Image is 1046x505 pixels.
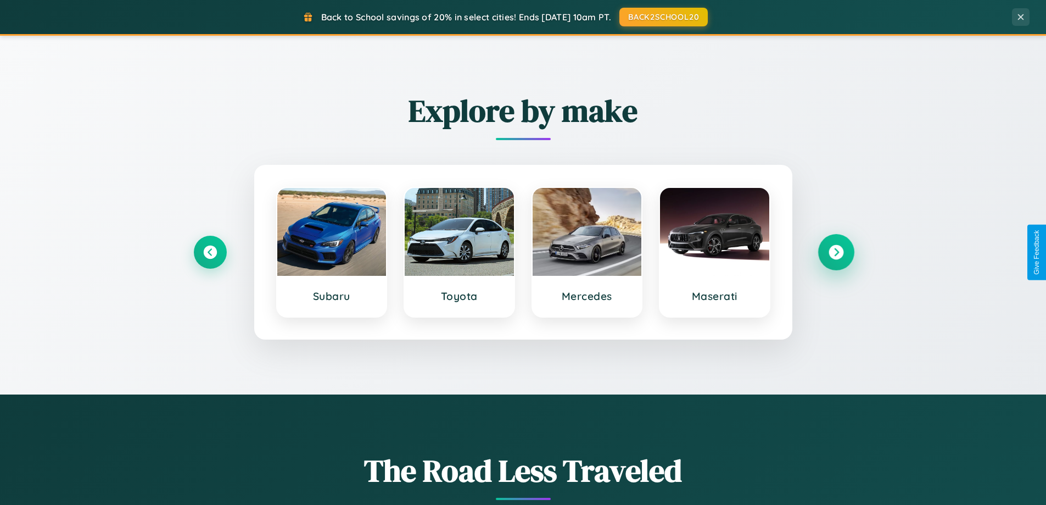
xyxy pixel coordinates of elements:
[416,290,503,303] h3: Toyota
[194,90,853,132] h2: Explore by make
[544,290,631,303] h3: Mercedes
[619,8,708,26] button: BACK2SCHOOL20
[288,290,376,303] h3: Subaru
[194,449,853,492] h1: The Road Less Traveled
[321,12,611,23] span: Back to School savings of 20% in select cities! Ends [DATE] 10am PT.
[671,290,758,303] h3: Maserati
[1033,230,1041,275] div: Give Feedback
